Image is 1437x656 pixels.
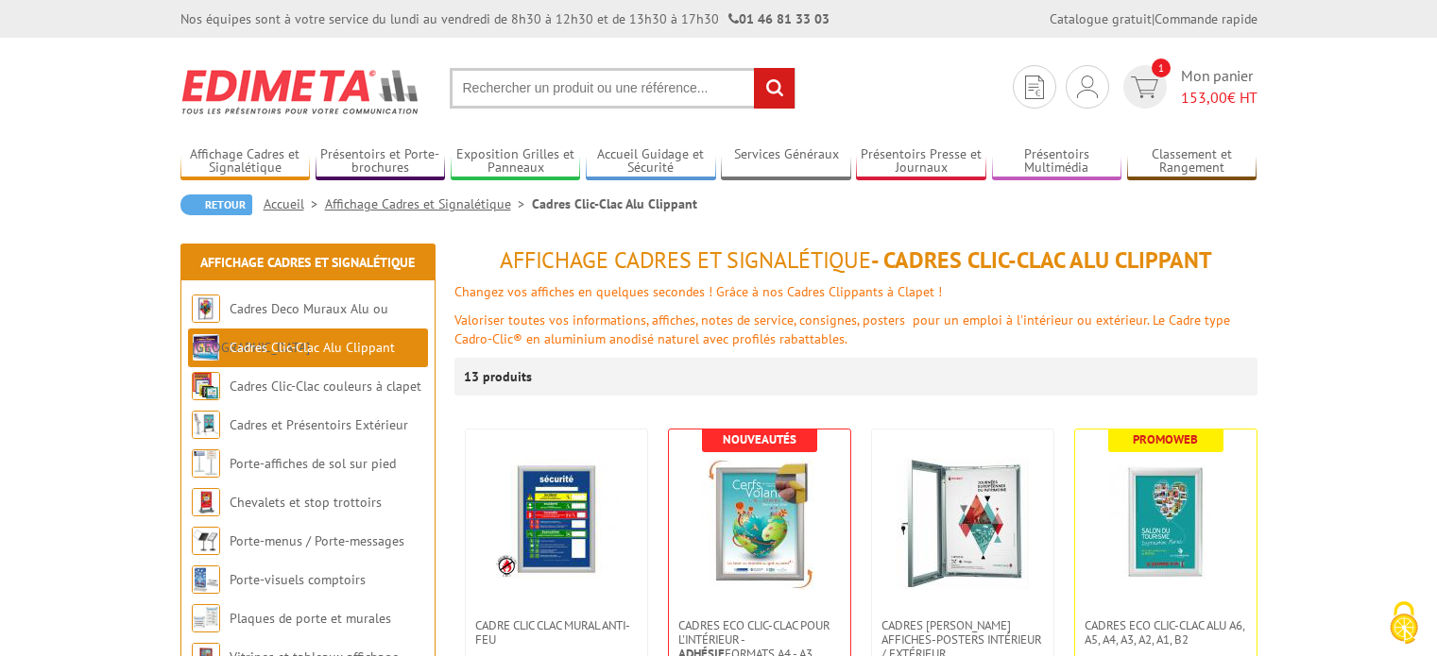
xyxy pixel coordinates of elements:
img: Cadres Clic-Clac couleurs à clapet [192,372,220,400]
img: Cadre CLIC CLAC Mural ANTI-FEU [495,458,618,580]
button: Cookies (fenêtre modale) [1371,592,1437,656]
img: Porte-menus / Porte-messages [192,527,220,555]
font: Valoriser toutes vos informations, affiches, notes de service, consignes, posters pour un emploi ... [454,311,1230,347]
a: Accueil [264,195,325,212]
b: Nouveautés [723,431,796,447]
img: Plaques de porte et murales [192,604,220,632]
a: Catalogue gratuit [1050,10,1152,27]
span: Mon panier [1181,65,1257,109]
a: Cadres Clic-Clac Alu Clippant [230,339,395,356]
span: Cadre CLIC CLAC Mural ANTI-FEU [475,618,638,647]
span: € HT [1181,87,1257,109]
a: Porte-menus / Porte-messages [230,532,404,549]
a: Cadre CLIC CLAC Mural ANTI-FEU [466,618,647,647]
img: devis rapide [1131,76,1158,98]
span: Affichage Cadres et Signalétique [500,245,871,275]
a: Retour [180,194,252,215]
a: Cadres Eco Clic-Clac alu A6, A5, A4, A3, A2, A1, B2 [1075,618,1257,647]
input: Rechercher un produit ou une référence... [450,68,795,109]
input: rechercher [754,68,795,109]
img: Cadres Deco Muraux Alu ou Bois [192,294,220,323]
a: Accueil Guidage et Sécurité [586,146,716,177]
a: Plaques de porte et murales [230,610,391,627]
div: | [1050,9,1257,28]
a: Porte-affiches de sol sur pied [230,455,396,472]
img: Cookies (fenêtre modale) [1380,599,1428,647]
a: Chevalets et stop trottoirs [230,494,382,511]
a: Présentoirs Presse et Journaux [856,146,986,177]
img: Edimeta [180,57,421,126]
font: Changez vos affiches en quelques secondes ! Grâce à nos Cadres Clippants à Clapet ! [454,283,942,300]
span: Cadres Eco Clic-Clac alu A6, A5, A4, A3, A2, A1, B2 [1085,618,1247,647]
img: Porte-visuels comptoirs [192,565,220,594]
a: Affichage Cadres et Signalétique [180,146,311,177]
li: Cadres Clic-Clac Alu Clippant [532,194,697,213]
a: Commande rapide [1155,10,1257,27]
img: devis rapide [1077,76,1098,98]
img: Cadres Eco Clic-Clac pour l'intérieur - <strong>Adhésif</strong> formats A4 - A3 [693,458,826,590]
b: Promoweb [1133,431,1198,447]
a: Affichage Cadres et Signalétique [200,254,415,271]
a: Services Généraux [721,146,851,177]
img: devis rapide [1025,76,1044,99]
a: Présentoirs et Porte-brochures [316,146,446,177]
a: Cadres Deco Muraux Alu ou [GEOGRAPHIC_DATA] [192,300,388,356]
a: Cadres et Présentoirs Extérieur [230,416,408,433]
img: Cadres vitrines affiches-posters intérieur / extérieur [897,458,1029,590]
img: Cadres et Présentoirs Extérieur [192,411,220,439]
img: Chevalets et stop trottoirs [192,488,220,516]
a: Cadres Clic-Clac couleurs à clapet [230,378,421,395]
a: devis rapide 1 Mon panier 153,00€ HT [1119,65,1257,109]
span: 1 [1152,59,1171,77]
a: Présentoirs Multimédia [992,146,1122,177]
p: 13 produits [464,358,535,395]
img: Porte-affiches de sol sur pied [192,449,220,478]
strong: 01 46 81 33 03 [728,10,830,27]
a: Classement et Rangement [1127,146,1257,177]
div: Nos équipes sont à votre service du lundi au vendredi de 8h30 à 12h30 et de 13h30 à 17h30 [180,9,830,28]
h1: - Cadres Clic-Clac Alu Clippant [454,248,1257,273]
a: Porte-visuels comptoirs [230,571,366,588]
img: Cadres Eco Clic-Clac alu A6, A5, A4, A3, A2, A1, B2 [1100,458,1232,590]
a: Exposition Grilles et Panneaux [451,146,581,177]
a: Affichage Cadres et Signalétique [325,195,532,212]
span: 153,00 [1181,88,1227,107]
